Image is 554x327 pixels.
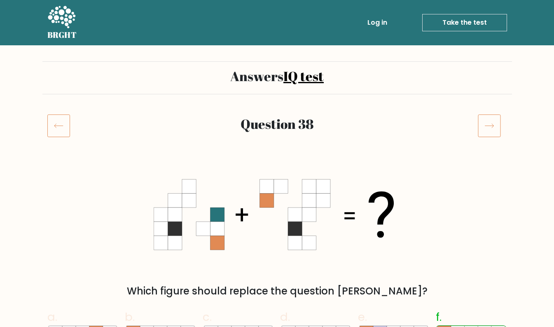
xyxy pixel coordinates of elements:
h2: Answers [47,68,507,84]
a: Take the test [422,14,507,31]
span: c. [203,309,212,325]
span: a. [47,309,57,325]
div: Which figure should replace the question [PERSON_NAME]? [52,284,502,299]
span: e. [358,309,367,325]
a: Log in [364,14,390,31]
h5: BRGHT [47,30,77,40]
span: f. [436,309,442,325]
a: BRGHT [47,3,77,42]
h2: Question 38 [86,116,468,132]
span: d. [280,309,290,325]
span: b. [125,309,135,325]
a: IQ test [283,67,324,85]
